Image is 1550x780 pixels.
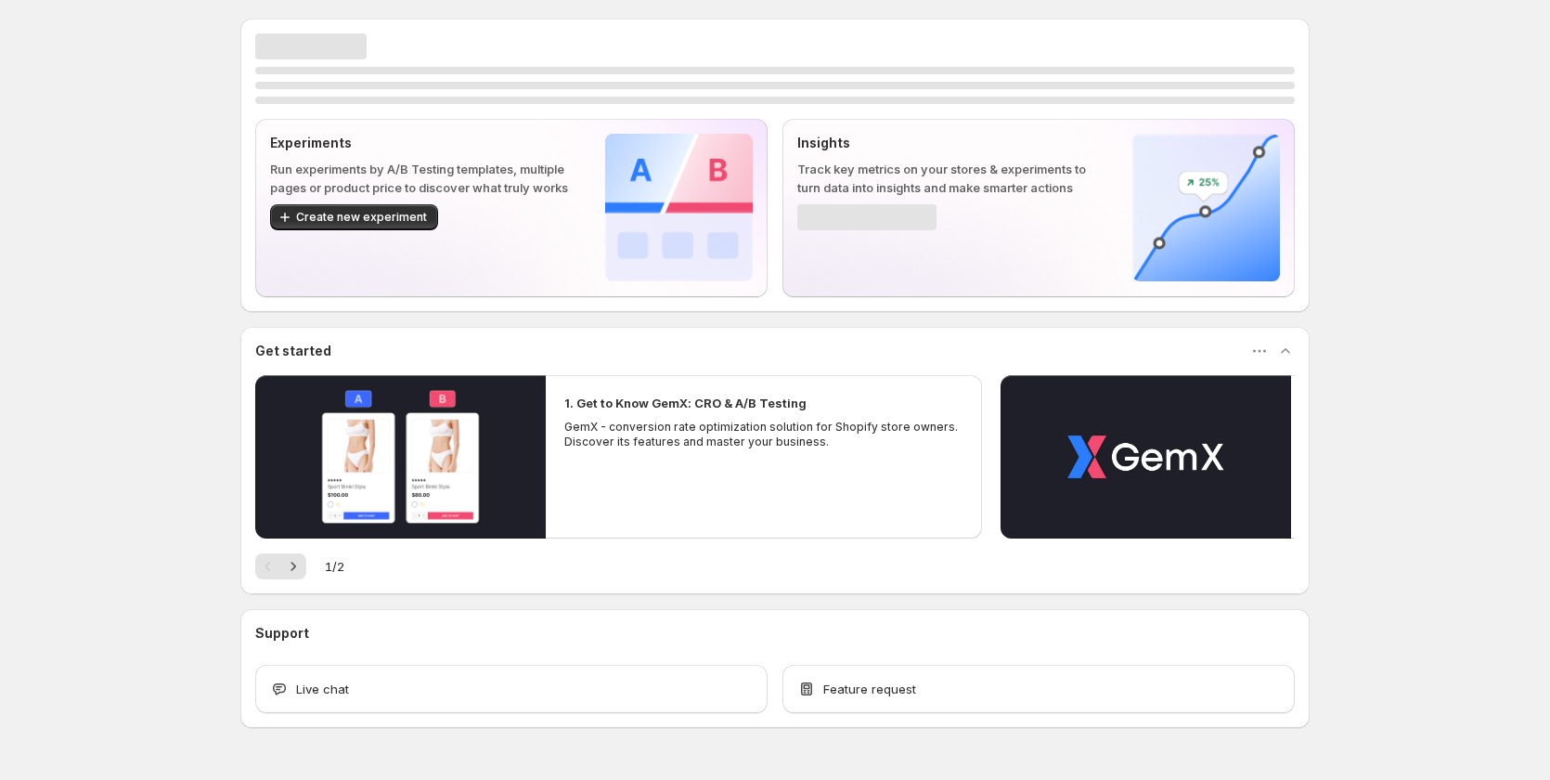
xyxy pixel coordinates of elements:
[270,204,438,230] button: Create new experiment
[280,553,306,579] button: Next
[296,210,427,225] span: Create new experiment
[1001,375,1291,539] button: Play video
[296,680,349,698] span: Live chat
[270,134,575,152] p: Experiments
[255,342,331,360] h3: Get started
[270,160,575,197] p: Run experiments by A/B Testing templates, multiple pages or product price to discover what truly ...
[564,394,807,412] h2: 1. Get to Know GemX: CRO & A/B Testing
[797,134,1103,152] p: Insights
[255,375,546,539] button: Play video
[1132,134,1280,281] img: Insights
[797,160,1103,197] p: Track key metrics on your stores & experiments to turn data into insights and make smarter actions
[255,624,309,643] h3: Support
[325,557,344,576] span: 1 / 2
[605,134,753,281] img: Experiments
[255,553,306,579] nav: Pagination
[564,420,963,449] p: GemX - conversion rate optimization solution for Shopify store owners. Discover its features and ...
[823,680,916,698] span: Feature request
